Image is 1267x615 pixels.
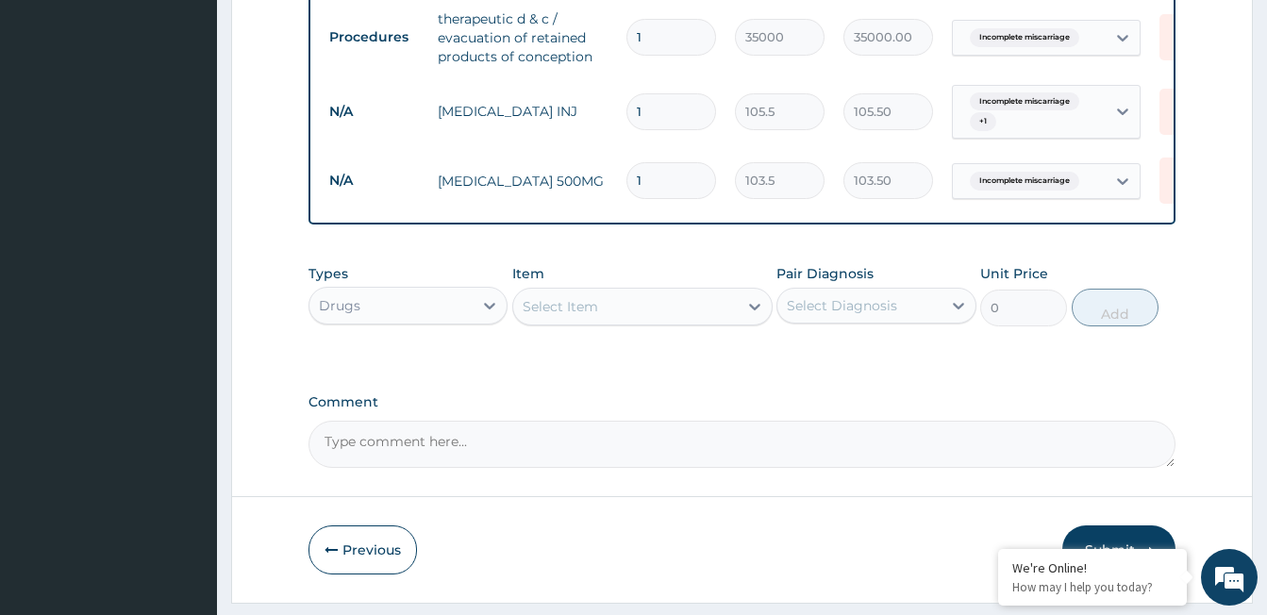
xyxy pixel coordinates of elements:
[308,525,417,574] button: Previous
[970,28,1079,47] span: Incomplete miscarriage
[970,172,1079,191] span: Incomplete miscarriage
[308,266,348,282] label: Types
[109,186,260,376] span: We're online!
[9,412,359,478] textarea: Type your message and hit 'Enter'
[512,264,544,283] label: Item
[1062,525,1175,574] button: Submit
[787,296,897,315] div: Select Diagnosis
[35,94,76,141] img: d_794563401_company_1708531726252_794563401
[1072,289,1159,326] button: Add
[320,20,428,55] td: Procedures
[980,264,1048,283] label: Unit Price
[776,264,874,283] label: Pair Diagnosis
[319,296,360,315] div: Drugs
[98,106,317,130] div: Chat with us now
[309,9,355,55] div: Minimize live chat window
[1012,579,1173,595] p: How may I help you today?
[970,112,996,131] span: + 1
[1012,559,1173,576] div: We're Online!
[970,92,1079,111] span: Incomplete miscarriage
[320,94,428,129] td: N/A
[308,394,1175,410] label: Comment
[320,163,428,198] td: N/A
[428,92,617,130] td: [MEDICAL_DATA] INJ
[428,162,617,200] td: [MEDICAL_DATA] 500MG
[523,297,598,316] div: Select Item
